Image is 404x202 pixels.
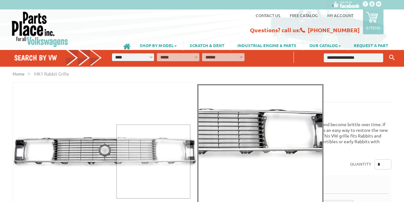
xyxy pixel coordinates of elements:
a: 0 items [363,9,383,34]
a: OUR CATALOG [303,40,347,51]
label: Quantity [350,159,371,169]
button: Keyword Search [387,52,397,63]
h4: Search by VW [14,53,102,62]
span: MK1 Rabbit Grille [34,71,69,77]
a: Home [13,71,25,77]
p: 0 items [366,25,380,30]
a: Free Catalog [290,13,318,18]
a: SHOP BY MODEL [134,40,183,51]
a: Contact us [256,13,280,18]
a: REQUEST A PART [348,40,395,51]
a: My Account [327,13,353,18]
img: Parts Place Inc! [11,11,69,47]
a: INDUSTRIAL ENGINE & PARTS [231,40,303,51]
b: MK1 Rabbit Grille [207,82,274,92]
a: SCRATCH & DENT [183,40,231,51]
